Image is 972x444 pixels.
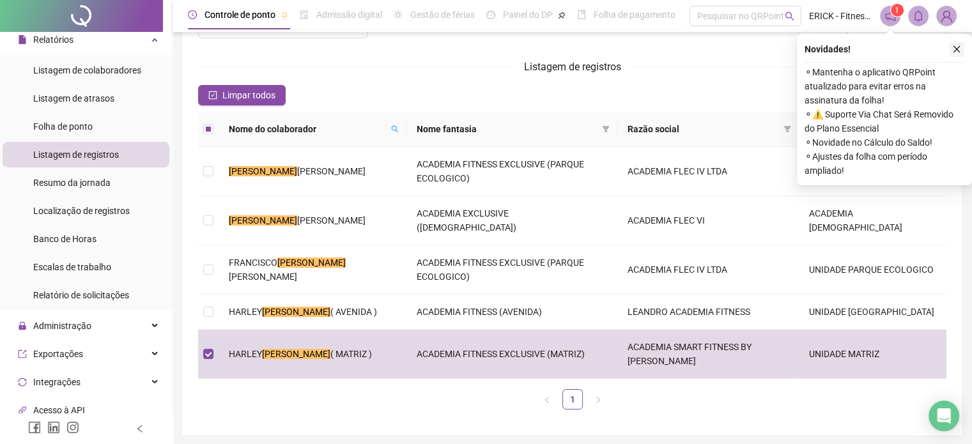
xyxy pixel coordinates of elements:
[316,10,382,20] span: Admissão digital
[229,307,262,317] span: HARLEY
[406,245,617,295] td: ACADEMIA FITNESS EXCLUSIVE (PARQUE ECOLOGICO)
[33,377,81,387] span: Integrações
[297,215,366,226] span: [PERSON_NAME]
[33,262,111,272] span: Escalas de trabalho
[406,147,617,196] td: ACADEMIA FITNESS EXCLUSIVE (PARQUE ECOLOGICO)
[537,389,557,410] li: Página anterior
[783,125,791,133] span: filter
[805,107,964,135] span: ⚬ ⚠️ Suporte Via Chat Será Removido do Plano Essencial
[537,389,557,410] button: left
[281,11,288,19] span: pushpin
[602,125,610,133] span: filter
[884,10,896,22] span: notification
[895,6,899,15] span: 1
[563,390,582,409] a: 1
[410,10,475,20] span: Gestão de férias
[577,10,586,19] span: book
[588,389,608,410] button: right
[913,10,924,22] span: bell
[952,45,961,54] span: close
[33,206,130,216] span: Localização de registros
[417,122,597,136] span: Nome fantasia
[389,119,401,139] span: search
[617,295,799,330] td: LEANDRO ACADEMIA FITNESS
[229,166,297,176] mark: [PERSON_NAME]
[262,349,330,359] mark: [PERSON_NAME]
[588,389,608,410] li: Próxima página
[929,401,959,431] div: Open Intercom Messenger
[229,122,386,136] span: Nome do colaborador
[66,421,79,434] span: instagram
[33,65,141,75] span: Listagem de colaboradores
[33,149,119,160] span: Listagem de registros
[33,234,96,244] span: Banco de Horas
[300,10,309,19] span: file-done
[198,85,286,105] button: Limpar todos
[543,396,551,404] span: left
[330,349,372,359] span: ( MATRIZ )
[18,321,27,330] span: lock
[617,147,799,196] td: ACADEMIA FLEC IV LTDA
[18,406,27,415] span: api
[391,125,399,133] span: search
[222,88,275,102] span: Limpar todos
[33,290,129,300] span: Relatório de solicitações
[617,245,799,295] td: ACADEMIA FLEC IV LTDA
[799,330,946,379] td: UNIDADE MATRIZ
[33,121,93,132] span: Folha de ponto
[33,405,85,415] span: Acesso à API
[33,178,111,188] span: Resumo da jornada
[628,122,778,136] span: Razão social
[277,257,346,268] mark: [PERSON_NAME]
[229,272,297,282] span: [PERSON_NAME]
[18,349,27,358] span: export
[799,196,946,245] td: ACADEMIA [DEMOGRAPHIC_DATA]
[406,330,617,379] td: ACADEMIA FITNESS EXCLUSIVE (MATRIZ)
[204,10,275,20] span: Controle de ponto
[229,257,277,268] span: FRANCISCO
[18,378,27,387] span: sync
[503,10,553,20] span: Painel do DP
[229,349,262,359] span: HARLEY
[406,196,617,245] td: ACADEMIA EXCLUSIVE ([DEMOGRAPHIC_DATA])
[594,10,675,20] span: Folha de pagamento
[47,421,60,434] span: linkedin
[297,166,366,176] span: [PERSON_NAME]
[33,34,73,45] span: Relatórios
[28,421,41,434] span: facebook
[33,321,91,331] span: Administração
[805,42,851,56] span: Novidades !
[937,6,956,26] img: 5500
[799,295,946,330] td: UNIDADE [GEOGRAPHIC_DATA]
[330,307,377,317] span: ( AVENIDA )
[394,10,403,19] span: sun
[33,349,83,359] span: Exportações
[188,10,197,19] span: clock-circle
[208,91,217,100] span: check-square
[805,135,964,149] span: ⚬ Novidade no Cálculo do Saldo!
[891,4,904,17] sup: 1
[594,396,602,404] span: right
[262,307,330,317] mark: [PERSON_NAME]
[33,93,114,103] span: Listagem de atrasos
[562,389,583,410] li: 1
[781,119,794,139] span: filter
[229,215,297,226] mark: [PERSON_NAME]
[599,119,612,139] span: filter
[617,330,799,379] td: ACADEMIA SMART FITNESS BY [PERSON_NAME]
[406,295,617,330] td: ACADEMIA FITNESS (AVENIDA)
[18,35,27,44] span: file
[785,11,794,21] span: search
[135,424,144,433] span: left
[809,9,872,23] span: ERICK - Fitness Exclusive
[486,10,495,19] span: dashboard
[524,61,621,73] span: Listagem de registros
[799,245,946,295] td: UNIDADE PARQUE ECOLOGICO
[617,196,799,245] td: ACADEMIA FLEC VI
[558,11,566,19] span: pushpin
[805,65,964,107] span: ⚬ Mantenha o aplicativo QRPoint atualizado para evitar erros na assinatura da folha!
[805,149,964,178] span: ⚬ Ajustes da folha com período ampliado!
